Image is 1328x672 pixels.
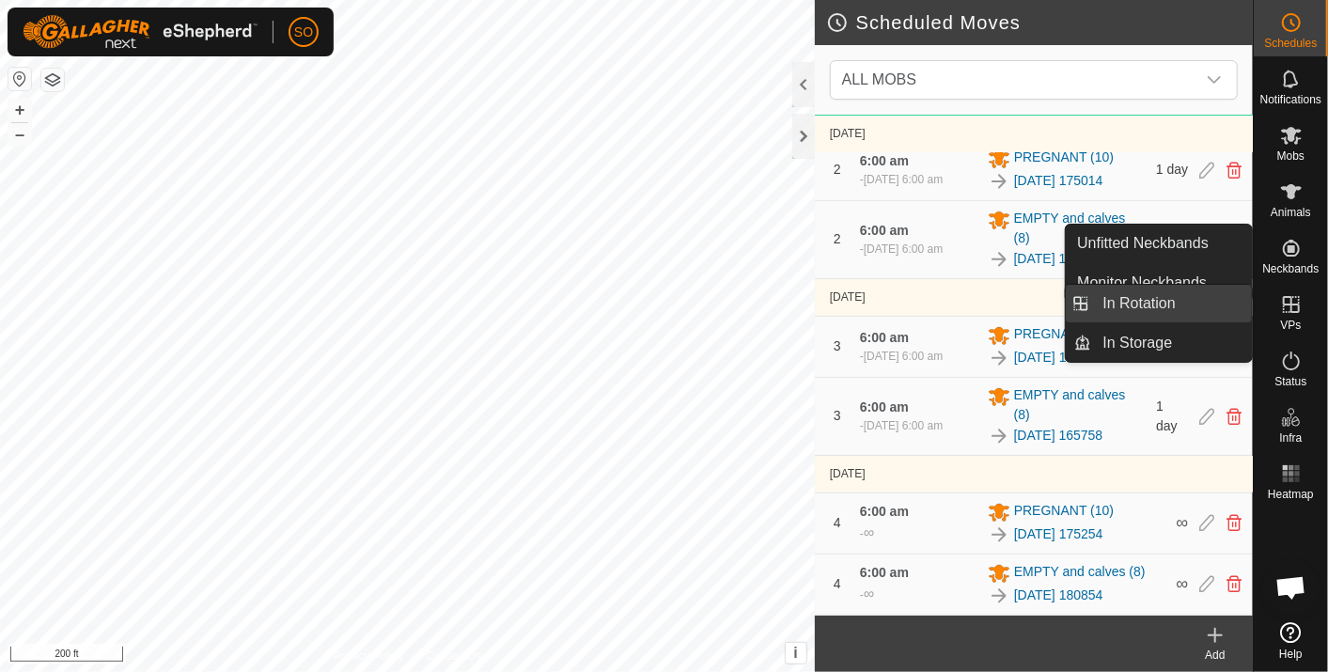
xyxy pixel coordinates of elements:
[1014,348,1103,367] a: [DATE] 175155
[1263,559,1320,616] div: Open chat
[830,290,866,304] span: [DATE]
[1103,292,1176,315] span: In Rotation
[1176,574,1188,593] span: ∞
[830,127,866,140] span: [DATE]
[1260,94,1321,105] span: Notifications
[1156,399,1178,433] span: 1 day
[830,467,866,480] span: [DATE]
[1014,524,1103,544] a: [DATE] 175254
[1103,332,1173,354] span: In Storage
[1066,285,1252,322] li: In Rotation
[1014,586,1103,605] a: [DATE] 180854
[864,586,874,602] span: ∞
[860,153,909,168] span: 6:00 am
[1156,162,1188,177] span: 1 day
[1014,324,1114,347] span: PREGNANT (10)
[988,425,1010,447] img: To
[1271,207,1311,218] span: Animals
[1066,225,1252,262] a: Unfitted Neckbands
[793,645,797,661] span: i
[988,524,1010,546] img: To
[1277,150,1305,162] span: Mobs
[1014,249,1103,269] a: [DATE] 165543
[864,419,943,432] span: [DATE] 6:00 am
[1066,264,1252,302] a: Monitor Neckbands
[1254,615,1328,667] a: Help
[1274,376,1306,387] span: Status
[1268,489,1314,500] span: Heatmap
[860,223,909,238] span: 6:00 am
[842,71,916,87] span: ALL MOBS
[988,585,1010,607] img: To
[834,162,841,177] span: 2
[8,68,31,90] button: Reset Map
[1279,432,1302,444] span: Infra
[23,15,258,49] img: Gallagher Logo
[834,231,841,246] span: 2
[860,565,909,580] span: 6:00 am
[1264,38,1317,49] span: Schedules
[860,522,874,544] div: -
[834,515,841,530] span: 4
[1092,285,1253,322] a: In Rotation
[41,69,64,91] button: Map Layers
[1176,513,1188,532] span: ∞
[988,248,1010,271] img: To
[1156,222,1178,257] span: 1 day
[834,576,841,591] span: 4
[1014,385,1146,425] span: EMPTY and calves (8)
[864,350,943,363] span: [DATE] 6:00 am
[1066,324,1252,362] li: In Storage
[988,347,1010,369] img: To
[8,99,31,121] button: +
[786,643,806,664] button: i
[8,123,31,146] button: –
[1092,324,1253,362] a: In Storage
[1077,232,1209,255] span: Unfitted Neckbands
[1077,272,1207,294] span: Monitor Neckbands
[1262,263,1319,274] span: Neckbands
[864,173,943,186] span: [DATE] 6:00 am
[860,171,943,188] div: -
[1014,171,1103,191] a: [DATE] 175014
[1014,148,1114,170] span: PREGNANT (10)
[860,330,909,345] span: 6:00 am
[1279,649,1303,660] span: Help
[426,648,481,664] a: Contact Us
[835,61,1195,99] span: ALL MOBS
[988,170,1010,193] img: To
[834,338,841,353] span: 3
[864,242,943,256] span: [DATE] 6:00 am
[1014,562,1146,585] span: EMPTY and calves (8)
[333,648,403,664] a: Privacy Policy
[294,23,313,42] span: SO
[860,583,874,605] div: -
[1014,209,1146,248] span: EMPTY and calves (8)
[1014,426,1103,445] a: [DATE] 165758
[860,504,909,519] span: 6:00 am
[860,399,909,414] span: 6:00 am
[860,417,943,434] div: -
[834,408,841,423] span: 3
[860,241,943,258] div: -
[860,348,943,365] div: -
[1014,501,1114,524] span: PREGNANT (10)
[1280,320,1301,331] span: VPs
[1178,647,1253,664] div: Add
[826,11,1253,34] h2: Scheduled Moves
[864,524,874,540] span: ∞
[1195,61,1233,99] div: dropdown trigger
